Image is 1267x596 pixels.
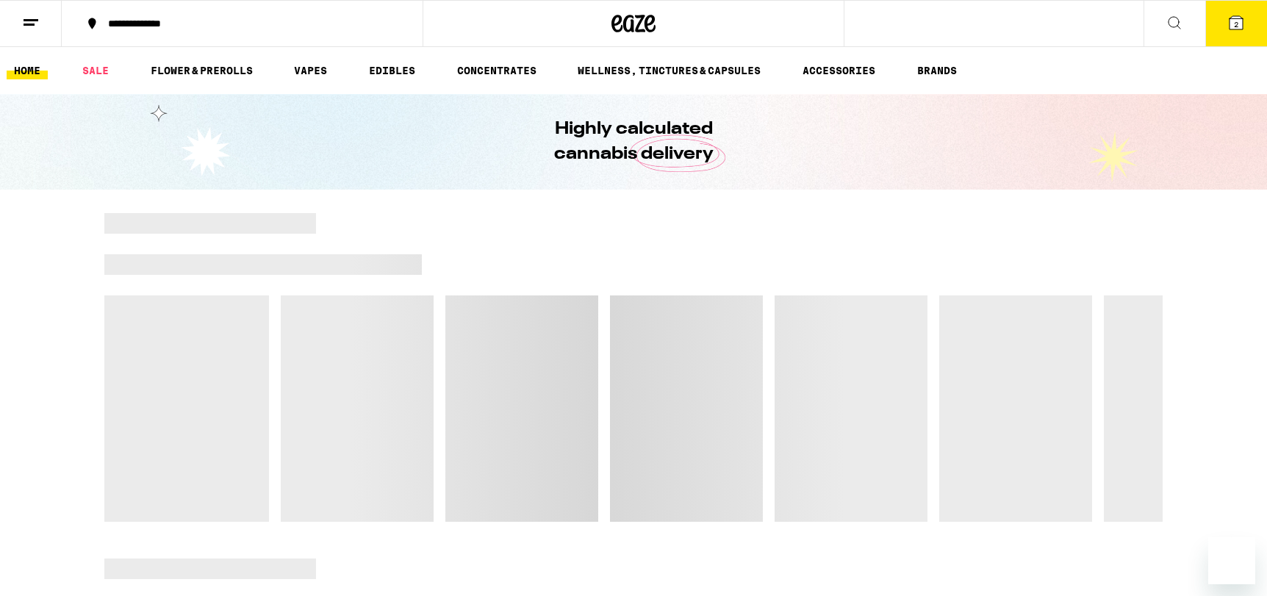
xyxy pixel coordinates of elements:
[1205,1,1267,46] button: 2
[570,62,768,79] a: WELLNESS, TINCTURES & CAPSULES
[795,62,883,79] a: ACCESSORIES
[512,117,755,167] h1: Highly calculated cannabis delivery
[287,62,334,79] a: VAPES
[75,62,116,79] a: SALE
[910,62,964,79] a: BRANDS
[143,62,260,79] a: FLOWER & PREROLLS
[362,62,423,79] a: EDIBLES
[1234,20,1238,29] span: 2
[1208,537,1255,584] iframe: Button to launch messaging window
[7,62,48,79] a: HOME
[450,62,544,79] a: CONCENTRATES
